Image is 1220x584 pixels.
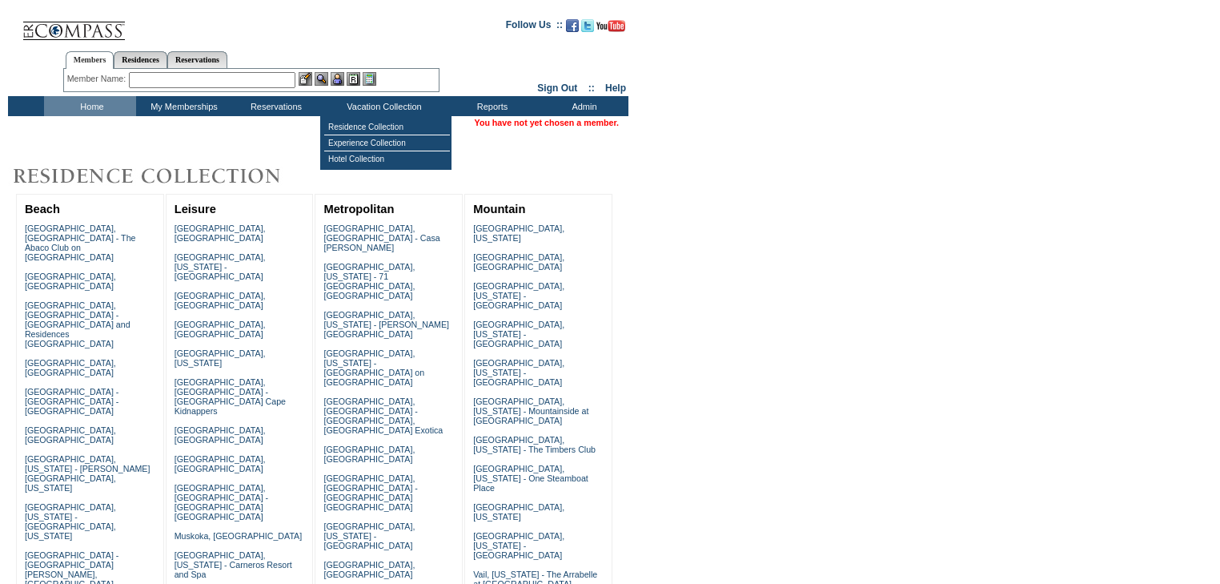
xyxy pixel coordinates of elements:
img: Follow us on Twitter [581,19,594,32]
a: [GEOGRAPHIC_DATA], [GEOGRAPHIC_DATA] - Casa [PERSON_NAME] [323,224,439,252]
div: Member Name: [67,72,129,86]
a: [GEOGRAPHIC_DATA], [GEOGRAPHIC_DATA] [175,425,266,445]
a: [GEOGRAPHIC_DATA], [GEOGRAPHIC_DATA] - [GEOGRAPHIC_DATA] Cape Kidnappers [175,377,286,416]
img: Subscribe to our YouTube Channel [596,20,625,32]
td: Reservations [228,96,320,116]
a: [GEOGRAPHIC_DATA], [US_STATE] - [GEOGRAPHIC_DATA] [473,320,564,348]
td: Vacation Collection [320,96,444,116]
a: [GEOGRAPHIC_DATA], [US_STATE] - [GEOGRAPHIC_DATA], [US_STATE] [25,502,116,541]
a: [GEOGRAPHIC_DATA], [GEOGRAPHIC_DATA] [25,358,116,377]
a: [GEOGRAPHIC_DATA], [US_STATE] - Mountainside at [GEOGRAPHIC_DATA] [473,397,588,425]
a: [GEOGRAPHIC_DATA], [US_STATE] - 71 [GEOGRAPHIC_DATA], [GEOGRAPHIC_DATA] [323,262,415,300]
a: Muskoka, [GEOGRAPHIC_DATA] [175,531,302,541]
a: Mountain [473,203,525,215]
a: [GEOGRAPHIC_DATA], [GEOGRAPHIC_DATA] - [GEOGRAPHIC_DATA] and Residences [GEOGRAPHIC_DATA] [25,300,130,348]
a: [GEOGRAPHIC_DATA], [US_STATE] - One Steamboat Place [473,464,588,493]
a: [GEOGRAPHIC_DATA] - [GEOGRAPHIC_DATA] - [GEOGRAPHIC_DATA] [25,387,118,416]
td: Reports [444,96,536,116]
a: Help [605,83,626,94]
td: Admin [536,96,628,116]
span: :: [588,83,595,94]
a: [GEOGRAPHIC_DATA], [GEOGRAPHIC_DATA] [323,445,415,464]
a: Metropolitan [323,203,394,215]
a: Residences [114,51,167,68]
a: [GEOGRAPHIC_DATA], [US_STATE] - [GEOGRAPHIC_DATA] [323,522,415,550]
a: [GEOGRAPHIC_DATA], [GEOGRAPHIC_DATA] [175,291,266,310]
img: b_calculator.gif [363,72,376,86]
a: [GEOGRAPHIC_DATA], [US_STATE] [175,348,266,368]
a: [GEOGRAPHIC_DATA], [GEOGRAPHIC_DATA] - [GEOGRAPHIC_DATA] [GEOGRAPHIC_DATA] [323,473,417,512]
a: Members [66,51,114,69]
a: [GEOGRAPHIC_DATA], [GEOGRAPHIC_DATA] [473,252,564,272]
td: Hotel Collection [324,151,450,167]
a: Leisure [175,203,216,215]
a: Subscribe to our YouTube Channel [596,24,625,34]
img: View [315,72,328,86]
a: Follow us on Twitter [581,24,594,34]
a: Sign Out [537,83,577,94]
a: Become our fan on Facebook [566,24,579,34]
a: [GEOGRAPHIC_DATA], [GEOGRAPHIC_DATA] [175,454,266,473]
a: [GEOGRAPHIC_DATA], [US_STATE] - [GEOGRAPHIC_DATA] [473,281,564,310]
a: Beach [25,203,60,215]
a: [GEOGRAPHIC_DATA], [US_STATE] [473,224,564,243]
a: [GEOGRAPHIC_DATA], [US_STATE] - [GEOGRAPHIC_DATA] [473,531,564,560]
img: Impersonate [331,72,344,86]
a: Reservations [167,51,227,68]
a: [GEOGRAPHIC_DATA], [GEOGRAPHIC_DATA] [175,320,266,339]
td: Residence Collection [324,119,450,135]
a: [GEOGRAPHIC_DATA], [US_STATE] - [GEOGRAPHIC_DATA] [473,358,564,387]
img: b_edit.gif [299,72,312,86]
a: [GEOGRAPHIC_DATA], [US_STATE] - [GEOGRAPHIC_DATA] [175,252,266,281]
img: i.gif [8,24,21,25]
td: Home [44,96,136,116]
td: Follow Us :: [506,18,563,37]
a: [GEOGRAPHIC_DATA], [GEOGRAPHIC_DATA] - The Abaco Club on [GEOGRAPHIC_DATA] [25,224,136,262]
a: [GEOGRAPHIC_DATA], [US_STATE] - [PERSON_NAME][GEOGRAPHIC_DATA] [323,310,449,339]
a: [GEOGRAPHIC_DATA], [GEOGRAPHIC_DATA] - [GEOGRAPHIC_DATA], [GEOGRAPHIC_DATA] Exotica [323,397,443,435]
a: [GEOGRAPHIC_DATA], [US_STATE] - [PERSON_NAME][GEOGRAPHIC_DATA], [US_STATE] [25,454,150,493]
img: Become our fan on Facebook [566,19,579,32]
a: [GEOGRAPHIC_DATA], [GEOGRAPHIC_DATA] [25,272,116,291]
img: Compass Home [22,8,126,41]
a: [GEOGRAPHIC_DATA], [US_STATE] - Carneros Resort and Spa [175,550,292,579]
a: [GEOGRAPHIC_DATA], [US_STATE] [473,502,564,522]
span: You have not yet chosen a member. [475,118,619,127]
a: [GEOGRAPHIC_DATA], [US_STATE] - The Timbers Club [473,435,596,454]
a: [GEOGRAPHIC_DATA], [GEOGRAPHIC_DATA] [25,425,116,445]
a: [GEOGRAPHIC_DATA], [GEOGRAPHIC_DATA] [175,224,266,243]
a: [GEOGRAPHIC_DATA], [GEOGRAPHIC_DATA] [323,560,415,579]
a: [GEOGRAPHIC_DATA], [GEOGRAPHIC_DATA] - [GEOGRAPHIC_DATA] [GEOGRAPHIC_DATA] [175,483,268,522]
a: [GEOGRAPHIC_DATA], [US_STATE] - [GEOGRAPHIC_DATA] on [GEOGRAPHIC_DATA] [323,348,424,387]
img: Destinations by Exclusive Resorts [8,160,320,192]
td: My Memberships [136,96,228,116]
td: Experience Collection [324,135,450,151]
img: Reservations [347,72,360,86]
